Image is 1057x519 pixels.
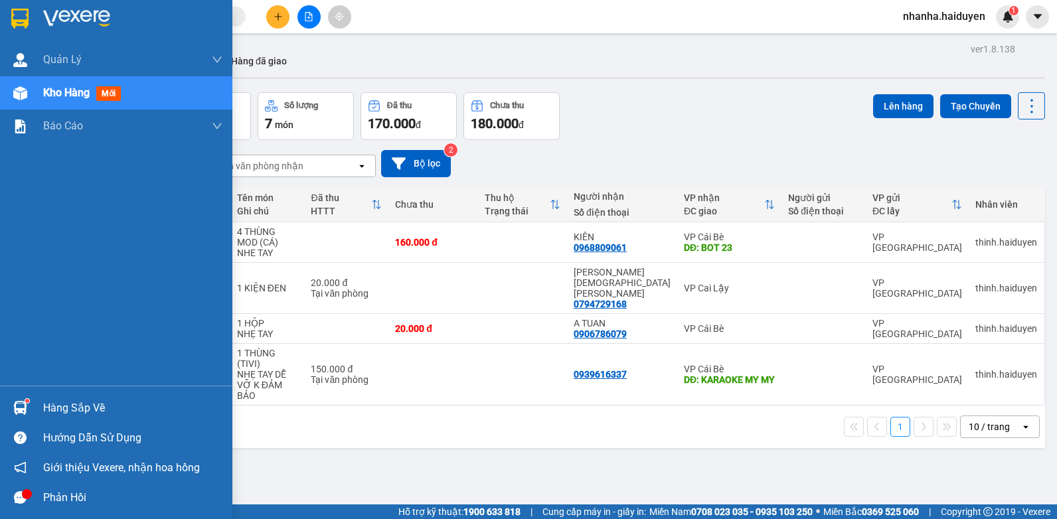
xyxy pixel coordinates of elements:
div: nk thiên phúc cl [574,267,671,299]
div: NHE TAY [237,248,298,258]
div: Chưa thu [395,199,471,210]
button: Bộ lọc [381,150,451,177]
button: Hàng đã giao [220,45,297,77]
div: Người nhận [574,191,671,202]
span: message [14,491,27,504]
div: VP Cái Bè [684,232,775,242]
span: mới [96,86,121,101]
button: Chưa thu180.000đ [463,92,560,140]
div: Đã thu [387,101,412,110]
th: Toggle SortBy [304,187,388,222]
div: Ghi chú [237,206,298,216]
div: Chưa thu [490,101,524,110]
div: Hướng dẫn sử dụng [43,428,222,448]
div: DĐ: KARAOKE MY MY [684,374,775,385]
span: đ [519,119,524,130]
button: Đã thu170.000đ [361,92,457,140]
svg: open [1020,421,1031,432]
div: thinh.haiduyen [975,237,1037,248]
svg: open [357,161,367,171]
div: 1 HỘP [237,318,298,329]
div: 160.000 đ [395,237,471,248]
sup: 2 [444,143,457,157]
span: Miền Nam [649,504,813,519]
sup: 1 [1009,6,1018,15]
div: 1 THÙNG (TIVI) [237,348,298,369]
span: 170.000 [368,115,416,131]
div: HTTT [311,206,371,216]
div: Chọn văn phòng nhận [212,159,303,173]
span: file-add [304,12,313,21]
span: copyright [983,507,993,516]
span: plus [274,12,283,21]
sup: 1 [25,399,29,403]
div: KIÊN [574,232,671,242]
button: Lên hàng [873,94,934,118]
div: VP [GEOGRAPHIC_DATA] [872,318,962,339]
span: Quản Lý [43,51,82,68]
span: caret-down [1032,11,1044,23]
div: 20.000 đ [395,323,471,334]
span: | [929,504,931,519]
span: Báo cáo [43,117,83,134]
span: Cung cấp máy in - giấy in: [542,504,646,519]
div: Đã thu [311,192,371,203]
span: 7 [265,115,272,131]
div: Người gửi [788,192,859,203]
div: VP Cái Bè [684,323,775,334]
th: Toggle SortBy [677,187,781,222]
div: Tên món [237,192,298,203]
div: Trạng thái [485,206,550,216]
div: VP [GEOGRAPHIC_DATA] [872,364,962,385]
div: 0794729168 [574,299,627,309]
div: NHẸ TAY DỄ VỠ K ĐẢM BẢO [237,369,298,401]
div: Số điện thoại [574,207,671,218]
div: VP [GEOGRAPHIC_DATA] [872,277,962,299]
strong: 0708 023 035 - 0935 103 250 [691,506,813,517]
div: 0939616337 [574,369,627,380]
button: aim [328,5,351,29]
span: | [530,504,532,519]
div: VP [GEOGRAPHIC_DATA] [872,232,962,253]
div: 1 KIỆN ĐEN [237,283,298,293]
button: file-add [297,5,321,29]
span: Hỗ trợ kỹ thuật: [398,504,521,519]
div: DĐ: BOT 23 [684,242,775,253]
div: Nhân viên [975,199,1037,210]
span: nhanha.haiduyen [892,8,996,25]
div: Số điện thoại [788,206,859,216]
div: NHẸ TAY [237,329,298,339]
img: icon-new-feature [1002,11,1014,23]
span: đ [416,119,421,130]
span: món [275,119,293,130]
div: 20.000 đ [311,277,382,288]
span: Giới thiệu Vexere, nhận hoa hồng [43,459,200,476]
div: ver 1.8.138 [971,42,1015,56]
div: ĐC giao [684,206,764,216]
div: thinh.haiduyen [975,323,1037,334]
strong: 1900 633 818 [463,506,521,517]
span: ⚪️ [816,509,820,514]
div: Số lượng [284,101,318,110]
th: Toggle SortBy [866,187,969,222]
button: caret-down [1026,5,1049,29]
span: 1 [1011,6,1016,15]
div: 0906786079 [574,329,627,339]
div: VP gửi [872,192,951,203]
img: warehouse-icon [13,401,27,415]
div: VP Cai Lậy [684,283,775,293]
span: Kho hàng [43,86,90,99]
div: thinh.haiduyen [975,283,1037,293]
span: notification [14,461,27,474]
span: 180.000 [471,115,519,131]
div: ĐC lấy [872,206,951,216]
img: warehouse-icon [13,53,27,67]
div: thinh.haiduyen [975,369,1037,380]
span: down [212,54,222,65]
strong: 0369 525 060 [862,506,919,517]
div: Hàng sắp về [43,398,222,418]
span: Miền Bắc [823,504,919,519]
div: 4 THÙNG MOD (CÁ) [237,226,298,248]
img: solution-icon [13,119,27,133]
div: Tại văn phòng [311,374,382,385]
